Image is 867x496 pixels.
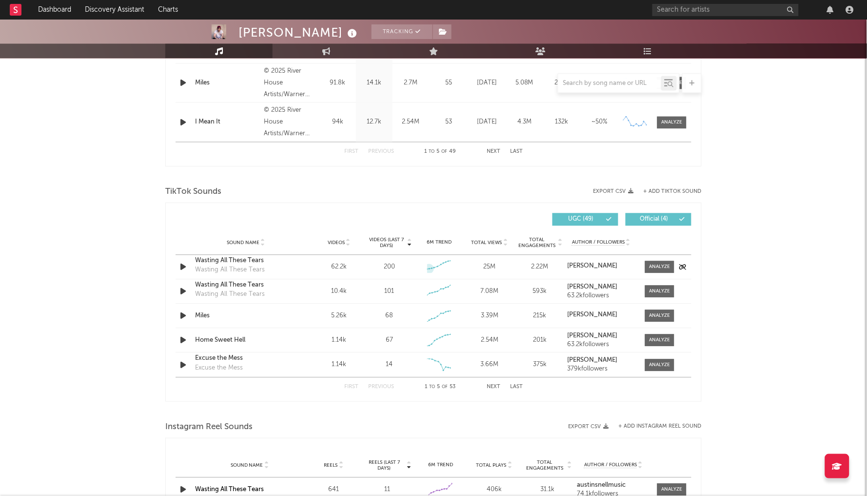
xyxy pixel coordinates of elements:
[238,24,359,41] div: [PERSON_NAME]
[368,384,394,390] button: Previous
[195,311,297,321] a: Miles
[195,353,297,363] a: Excuse the Mess
[517,287,563,296] div: 593k
[568,341,635,348] div: 63.2k followers
[626,213,691,226] button: Official(4)
[472,240,502,246] span: Total Views
[467,262,512,272] div: 25M
[316,360,362,370] div: 1.14k
[568,284,618,290] strong: [PERSON_NAME]
[652,4,799,16] input: Search for artists
[471,117,503,127] div: [DATE]
[195,335,297,345] a: Home Sweet Hell
[632,216,677,222] span: Official ( 4 )
[510,384,523,390] button: Last
[487,149,500,154] button: Next
[344,384,358,390] button: First
[568,332,618,339] strong: [PERSON_NAME]
[195,265,265,275] div: Wasting All These Tears
[583,117,616,127] div: ~ 50 %
[231,462,263,468] span: Sound Name
[324,462,337,468] span: Reels
[577,482,626,488] strong: austinsnellmusic
[524,485,572,495] div: 31.1k
[432,117,466,127] div: 53
[559,216,604,222] span: UGC ( 49 )
[322,117,354,127] div: 94k
[414,381,467,393] div: 1 5 53
[558,80,661,87] input: Search by song name or URL
[358,117,390,127] div: 12.7k
[572,239,625,246] span: Author / Followers
[517,237,557,248] span: Total Engagements
[510,149,523,154] button: Last
[384,287,394,296] div: 101
[609,424,702,429] div: + Add Instagram Reel Sound
[316,335,362,345] div: 1.14k
[344,149,358,154] button: First
[363,459,406,471] span: Reels (last 7 days)
[568,357,635,364] a: [PERSON_NAME]
[467,287,512,296] div: 7.08M
[517,311,563,321] div: 215k
[386,360,393,370] div: 14
[264,104,317,140] div: © 2025 River House Artists/Warner Music Nashville
[195,280,297,290] a: Wasting All These Tears
[568,311,618,318] strong: [PERSON_NAME]
[517,262,563,272] div: 2.22M
[568,263,618,269] strong: [PERSON_NAME]
[195,117,259,127] a: I Mean It
[429,149,435,154] span: to
[385,311,393,321] div: 68
[368,149,394,154] button: Previous
[568,311,635,318] a: [PERSON_NAME]
[363,485,412,495] div: 11
[552,213,618,226] button: UGC(49)
[467,311,512,321] div: 3.39M
[316,311,362,321] div: 5.26k
[517,335,563,345] div: 201k
[634,189,702,194] button: + Add TikTok Sound
[372,24,433,39] button: Tracking
[568,357,618,363] strong: [PERSON_NAME]
[568,332,635,339] a: [PERSON_NAME]
[195,256,297,266] a: Wasting All These Tears
[384,262,395,272] div: 200
[517,360,563,370] div: 375k
[227,240,259,246] span: Sound Name
[195,486,264,493] a: Wasting All These Tears
[644,189,702,194] button: + Add TikTok Sound
[568,284,635,290] a: [PERSON_NAME]
[467,335,512,345] div: 2.54M
[430,385,435,389] span: to
[593,188,634,194] button: Export CSV
[416,461,465,469] div: 6M Trend
[316,262,362,272] div: 62.2k
[487,384,500,390] button: Next
[569,424,609,430] button: Export CSV
[309,485,358,495] div: 641
[264,65,317,101] div: © 2025 River House Artists/Warner Music Nashville
[195,289,265,299] div: Wasting All These Tears
[524,459,567,471] span: Total Engagements
[316,287,362,296] div: 10.4k
[577,482,650,489] a: austinsnellmusic
[367,237,406,248] span: Videos (last 7 days)
[442,385,448,389] span: of
[417,239,462,246] div: 6M Trend
[584,462,637,468] span: Author / Followers
[568,366,635,372] div: 379k followers
[546,117,578,127] div: 132k
[328,240,345,246] span: Videos
[568,263,635,269] a: [PERSON_NAME]
[386,335,393,345] div: 67
[470,485,519,495] div: 406k
[442,149,448,154] span: of
[165,186,221,198] span: TikTok Sounds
